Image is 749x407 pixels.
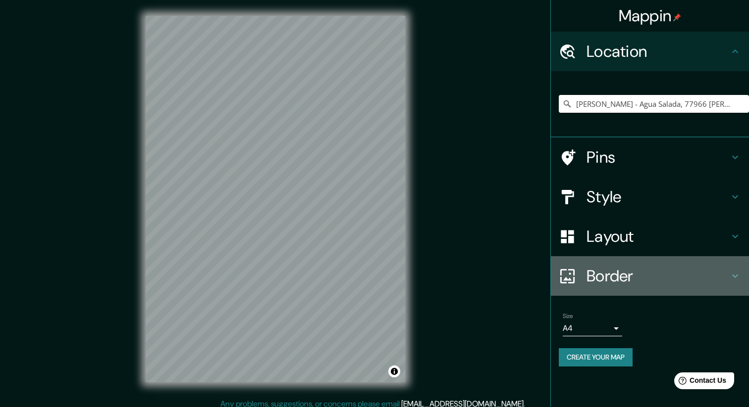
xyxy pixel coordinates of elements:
h4: Location [587,42,729,61]
input: Pick your city or area [559,95,749,113]
label: Size [563,312,573,320]
img: pin-icon.png [673,13,681,21]
h4: Border [587,266,729,286]
iframe: Help widget launcher [661,368,738,396]
h4: Mappin [619,6,682,26]
div: Location [551,32,749,71]
h4: Style [587,187,729,207]
div: Pins [551,137,749,177]
div: Border [551,256,749,296]
div: Style [551,177,749,217]
button: Toggle attribution [388,365,400,377]
button: Create your map [559,348,633,366]
canvas: Map [146,16,405,382]
div: Layout [551,217,749,256]
div: A4 [563,320,622,336]
h4: Pins [587,147,729,167]
h4: Layout [587,226,729,246]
